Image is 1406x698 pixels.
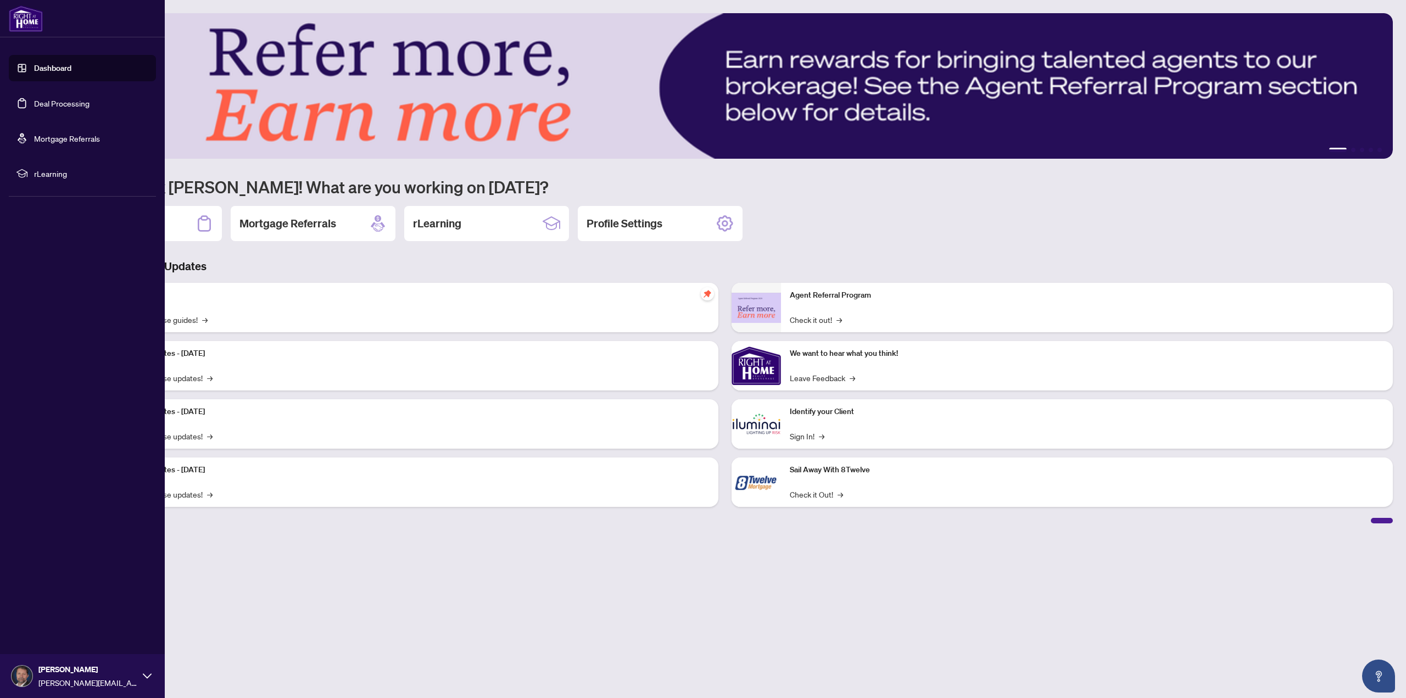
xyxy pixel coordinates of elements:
[9,5,43,32] img: logo
[1360,148,1364,152] button: 3
[790,314,842,326] a: Check it out!→
[207,488,213,500] span: →
[38,677,137,689] span: [PERSON_NAME][EMAIL_ADDRESS][DOMAIN_NAME]
[207,430,213,442] span: →
[1329,148,1347,152] button: 1
[790,348,1384,360] p: We want to hear what you think!
[12,666,32,686] img: Profile Icon
[34,167,148,180] span: rLearning
[819,430,824,442] span: →
[790,430,824,442] a: Sign In!→
[1351,148,1355,152] button: 2
[115,406,710,418] p: Platform Updates - [DATE]
[790,488,843,500] a: Check it Out!→
[732,457,781,507] img: Sail Away With 8Twelve
[838,488,843,500] span: →
[115,464,710,476] p: Platform Updates - [DATE]
[57,13,1393,159] img: Slide 0
[239,216,336,231] h2: Mortgage Referrals
[790,464,1384,476] p: Sail Away With 8Twelve
[732,399,781,449] img: Identify your Client
[701,287,714,300] span: pushpin
[202,314,208,326] span: →
[115,348,710,360] p: Platform Updates - [DATE]
[57,259,1393,274] h3: Brokerage & Industry Updates
[38,663,137,675] span: [PERSON_NAME]
[115,289,710,301] p: Self-Help
[1362,660,1395,693] button: Open asap
[207,372,213,384] span: →
[732,293,781,323] img: Agent Referral Program
[413,216,461,231] h2: rLearning
[790,372,855,384] a: Leave Feedback→
[732,341,781,390] img: We want to hear what you think!
[1369,148,1373,152] button: 4
[34,133,100,143] a: Mortgage Referrals
[790,289,1384,301] p: Agent Referral Program
[34,63,71,73] a: Dashboard
[790,406,1384,418] p: Identify your Client
[587,216,662,231] h2: Profile Settings
[57,176,1393,197] h1: Welcome back [PERSON_NAME]! What are you working on [DATE]?
[1377,148,1382,152] button: 5
[34,98,90,108] a: Deal Processing
[836,314,842,326] span: →
[850,372,855,384] span: →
